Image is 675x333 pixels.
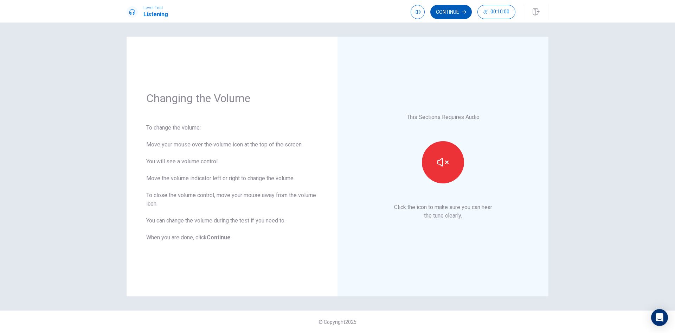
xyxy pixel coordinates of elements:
[143,10,168,19] h1: Listening
[146,124,318,242] div: To change the volume: Move your mouse over the volume icon at the top of the screen. You will see...
[407,113,480,121] p: This Sections Requires Audio
[490,9,509,15] span: 00:10:00
[651,309,668,326] div: Open Intercom Messenger
[319,319,356,325] span: © Copyright 2025
[143,5,168,10] span: Level Test
[394,203,492,220] p: Click the icon to make sure you can hear the tune clearly.
[430,5,472,19] button: Continue
[146,91,318,105] h1: Changing the Volume
[207,234,231,241] b: Continue
[477,5,515,19] button: 00:10:00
